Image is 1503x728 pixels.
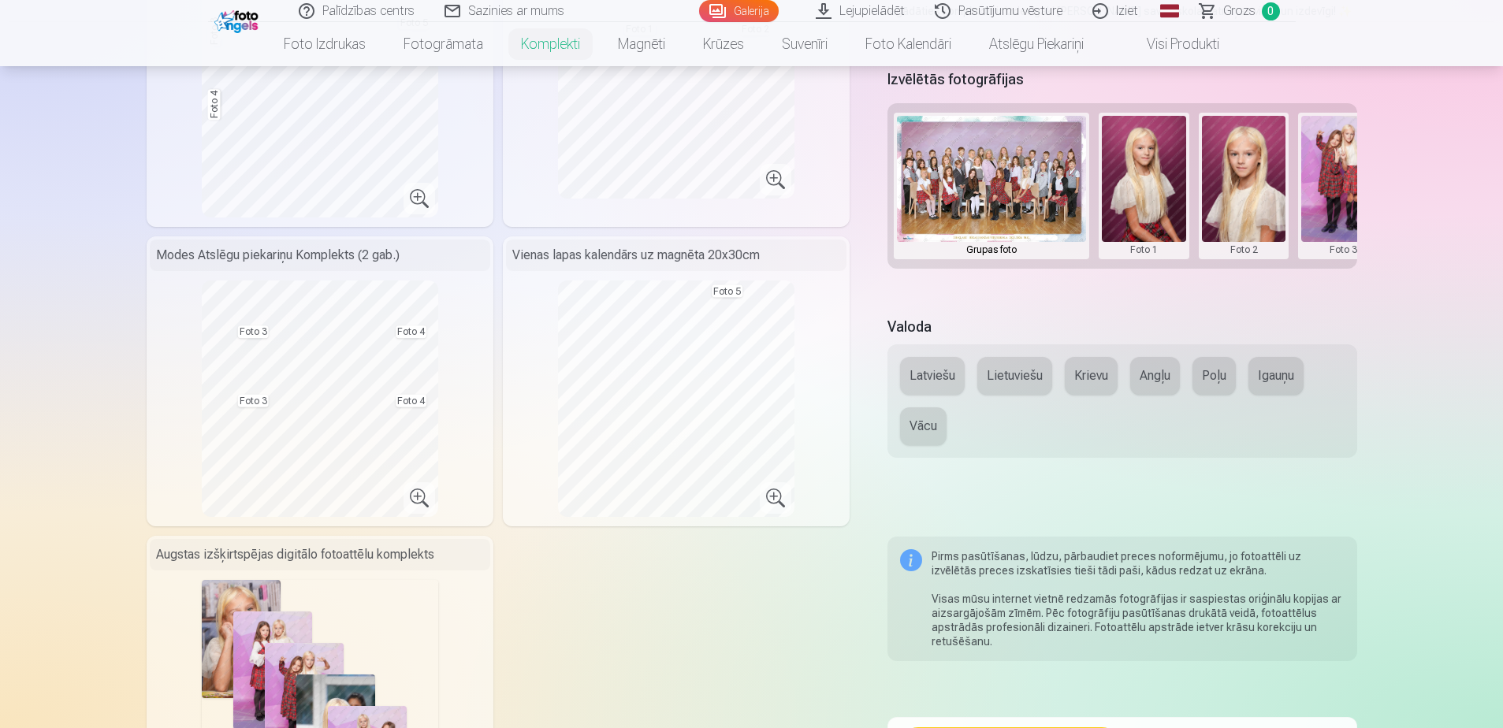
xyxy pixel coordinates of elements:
[900,357,965,395] button: Latviešu
[846,22,970,66] a: Foto kalendāri
[1262,2,1280,20] span: 0
[150,539,490,570] div: Augstas izšķirtspējas digitālo fotoattēlu komplekts
[1065,357,1118,395] button: Krievu
[506,240,846,271] div: Vienas lapas kalendārs uz magnēta 20x30cm
[150,240,490,271] div: Modes Atslēgu piekariņu Komplekts (2 gab.)
[684,22,763,66] a: Krūzes
[887,316,1356,338] h5: Valoda
[1103,22,1238,66] a: Visi produkti
[977,357,1052,395] button: Lietuviešu
[932,549,1344,648] div: Pirms pasūtīšanas, lūdzu, pārbaudiet preces noformējumu, jo fotoattēli uz izvēlētās preces izskat...
[970,22,1103,66] a: Atslēgu piekariņi
[897,242,1086,258] div: Grupas foto
[763,22,846,66] a: Suvenīri
[1130,357,1180,395] button: Angļu
[385,22,502,66] a: Fotogrāmata
[1192,357,1236,395] button: Poļu
[502,22,599,66] a: Komplekti
[1248,357,1304,395] button: Igauņu
[900,407,947,445] button: Vācu
[214,6,262,33] img: /fa1
[887,69,1024,91] h5: Izvēlētās fotogrāfijas
[599,22,684,66] a: Magnēti
[1223,2,1256,20] span: Grozs
[265,22,385,66] a: Foto izdrukas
